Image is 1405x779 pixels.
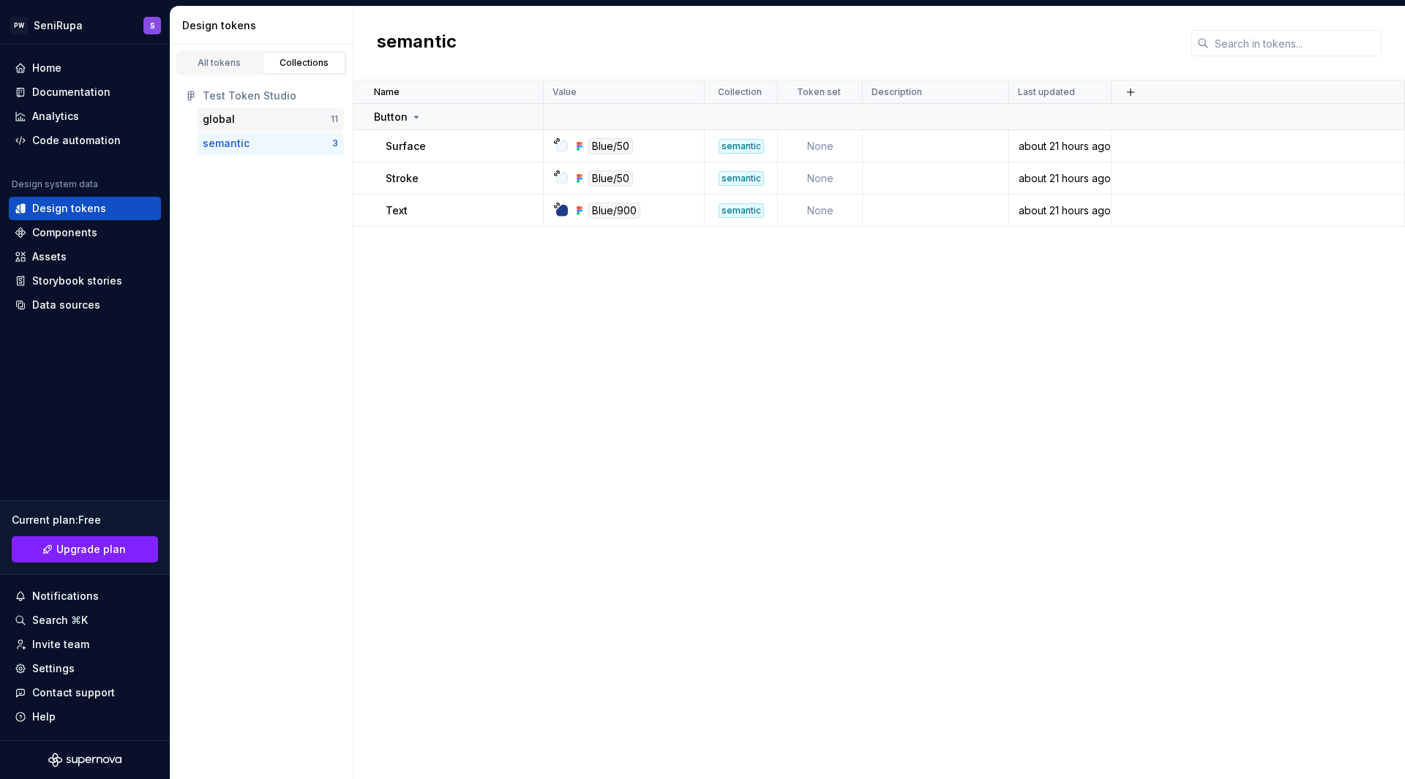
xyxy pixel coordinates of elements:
p: Last updated [1018,86,1075,98]
a: Invite team [9,633,161,656]
span: Upgrade plan [56,542,126,557]
div: Home [32,61,61,75]
div: PW [10,17,28,34]
a: Analytics [9,105,161,128]
div: S [150,20,155,31]
div: Settings [32,661,75,676]
div: Test Token Studio [203,89,338,103]
p: Name [374,86,400,98]
p: Text [386,203,408,218]
div: Assets [32,249,67,264]
a: Code automation [9,129,161,152]
div: Contact support [32,685,115,700]
div: Collections [268,57,341,69]
div: Design tokens [182,18,347,33]
h2: semantic [377,30,457,56]
div: Current plan : Free [12,513,158,527]
div: semantic [719,203,764,218]
div: Notifications [32,589,99,603]
div: Blue/50 [588,170,633,187]
div: 3 [332,138,338,149]
div: Storybook stories [32,274,122,288]
svg: Supernova Logo [48,753,121,767]
div: 11 [331,113,338,125]
div: Code automation [32,133,121,148]
a: Design tokens [9,197,161,220]
div: Components [32,225,97,240]
div: global [203,112,235,127]
p: Token set [797,86,841,98]
div: All tokens [183,57,256,69]
td: None [778,162,863,195]
p: Button [374,110,408,124]
div: Search ⌘K [32,613,88,628]
a: Documentation [9,80,161,104]
a: Upgrade plan [12,536,158,562]
div: Blue/900 [588,203,640,219]
p: Collection [718,86,762,98]
div: Blue/50 [588,138,633,154]
button: semantic3 [197,132,344,155]
div: Design system data [12,178,98,190]
a: Data sources [9,293,161,317]
td: None [778,195,863,227]
button: global11 [197,108,344,131]
div: SeniRupa [34,18,83,33]
a: Home [9,56,161,80]
button: Notifications [9,584,161,608]
div: semantic [203,136,250,151]
p: Stroke [386,171,419,186]
div: Data sources [32,298,100,312]
a: Assets [9,245,161,268]
button: Search ⌘K [9,609,161,632]
p: Description [872,86,922,98]
p: Value [552,86,577,98]
div: semantic [719,139,764,154]
button: PWSeniRupaS [3,10,167,41]
a: Storybook stories [9,269,161,293]
a: Components [9,221,161,244]
button: Help [9,705,161,729]
div: Invite team [32,637,89,652]
div: about 21 hours ago [1010,203,1110,218]
div: Help [32,710,56,724]
div: Analytics [32,109,79,124]
div: semantic [719,171,764,186]
p: Surface [386,139,426,154]
button: Contact support [9,681,161,704]
div: about 21 hours ago [1010,139,1110,154]
div: Documentation [32,85,110,99]
div: about 21 hours ago [1010,171,1110,186]
td: None [778,130,863,162]
input: Search in tokens... [1209,30,1382,56]
div: Design tokens [32,201,106,216]
a: Settings [9,657,161,680]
